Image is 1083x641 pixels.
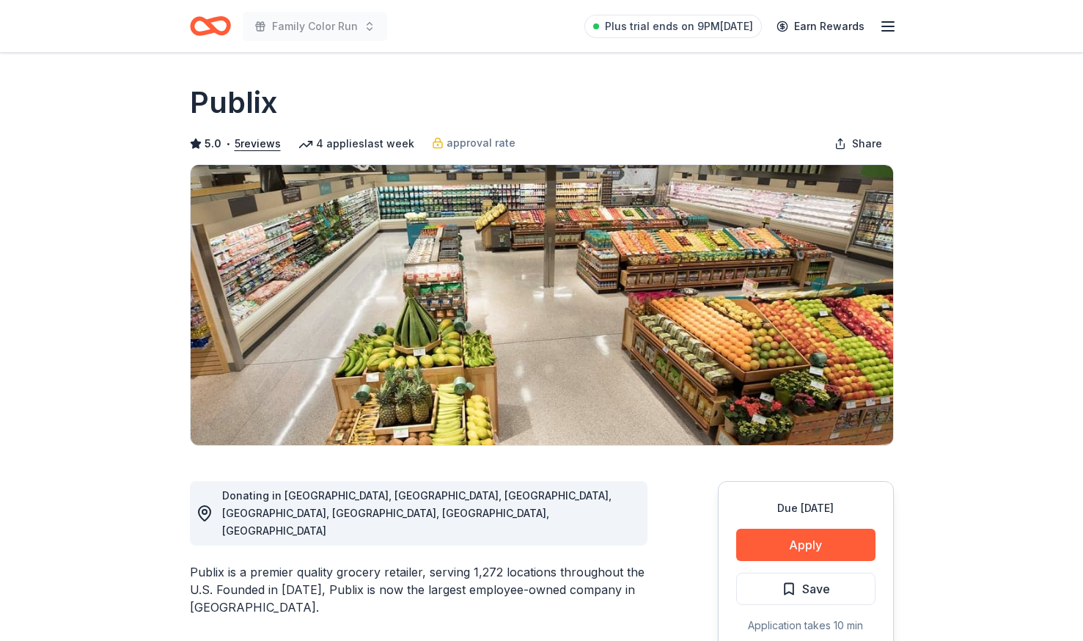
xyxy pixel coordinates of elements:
[852,135,882,153] span: Share
[823,129,894,158] button: Share
[736,499,875,517] div: Due [DATE]
[768,13,873,40] a: Earn Rewards
[205,135,221,153] span: 5.0
[736,529,875,561] button: Apply
[190,563,647,616] div: Publix is a premier quality grocery retailer, serving 1,272 locations throughout the U.S. Founded...
[736,617,875,634] div: Application takes 10 min
[243,12,387,41] button: Family Color Run
[222,489,612,537] span: Donating in [GEOGRAPHIC_DATA], [GEOGRAPHIC_DATA], [GEOGRAPHIC_DATA], [GEOGRAPHIC_DATA], [GEOGRAPH...
[190,82,277,123] h1: Publix
[190,9,231,43] a: Home
[298,135,414,153] div: 4 applies last week
[225,138,230,150] span: •
[736,573,875,605] button: Save
[191,165,893,445] img: Image for Publix
[605,18,753,35] span: Plus trial ends on 9PM[DATE]
[235,135,281,153] button: 5reviews
[432,134,515,152] a: approval rate
[272,18,358,35] span: Family Color Run
[802,579,830,598] span: Save
[447,134,515,152] span: approval rate
[584,15,762,38] a: Plus trial ends on 9PM[DATE]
